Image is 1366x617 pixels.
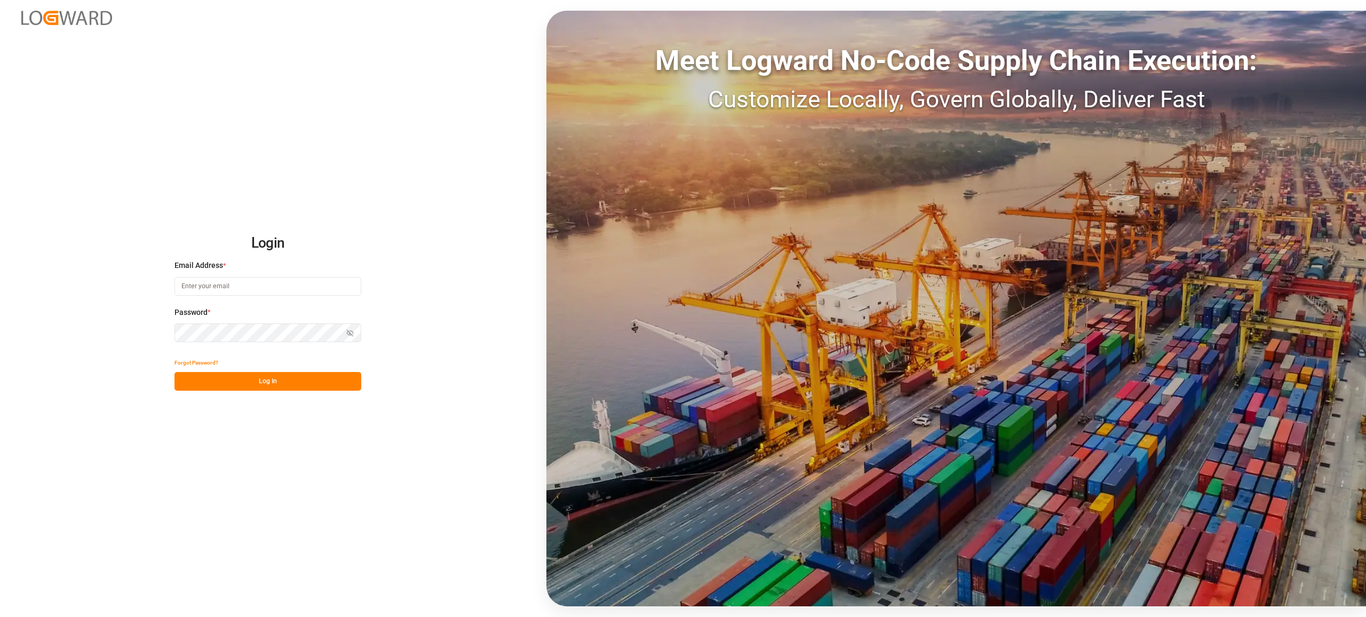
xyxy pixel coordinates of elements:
img: Logward_new_orange.png [21,11,112,25]
span: Password [174,307,208,318]
button: Log In [174,372,361,391]
div: Meet Logward No-Code Supply Chain Execution: [546,40,1366,82]
h2: Login [174,226,361,260]
button: Forgot Password? [174,353,218,372]
input: Enter your email [174,277,361,296]
div: Customize Locally, Govern Globally, Deliver Fast [546,82,1366,117]
span: Email Address [174,260,223,271]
